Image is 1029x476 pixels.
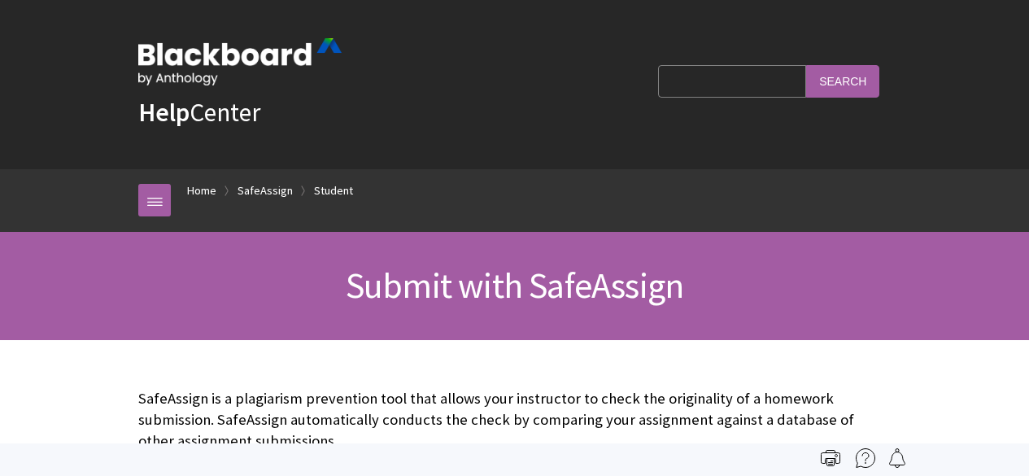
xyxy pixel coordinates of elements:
[238,181,293,201] a: SafeAssign
[856,448,875,468] img: More help
[187,181,216,201] a: Home
[806,65,879,97] input: Search
[138,388,891,452] p: SafeAssign is a plagiarism prevention tool that allows your instructor to check the originality o...
[314,181,353,201] a: Student
[138,38,342,85] img: Blackboard by Anthology
[138,96,190,129] strong: Help
[887,448,907,468] img: Follow this page
[821,448,840,468] img: Print
[138,96,260,129] a: HelpCenter
[346,263,683,308] span: Submit with SafeAssign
